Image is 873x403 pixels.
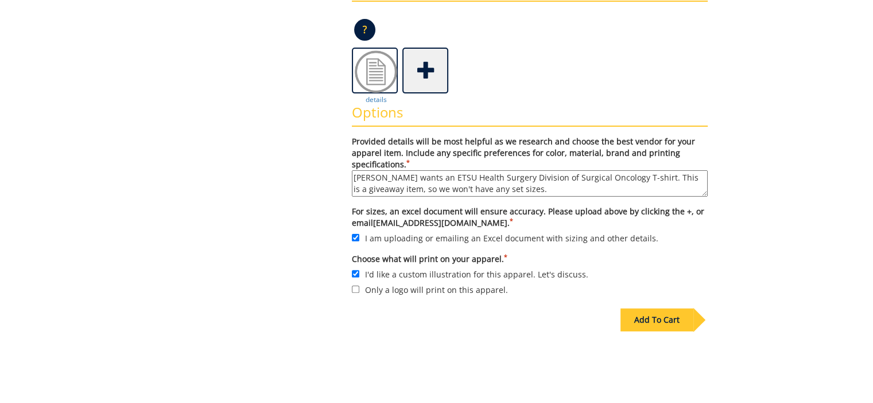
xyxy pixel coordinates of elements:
label: Choose what will print on your apparel. [352,253,708,265]
h3: Options [352,105,708,127]
input: Only a logo will print on this apparel. [352,285,359,293]
div: Add To Cart [620,308,693,331]
input: I am uploading or emailing an Excel document with sizing and other details. [352,234,359,241]
label: I'd like a custom illustration for this apparel. Let's discuss. [352,268,708,280]
textarea: Provided details will be most helpful as we research and choose the best vendor for your apparel ... [352,170,708,197]
label: Only a logo will print on this apparel. [352,283,708,296]
label: For sizes, an excel document will ensure accuracy. Please upload above by clicking the +, or emai... [352,206,708,229]
p: ? [354,19,375,41]
input: I'd like a custom illustration for this apparel. Let's discuss. [352,270,359,277]
label: I am uploading or emailing an Excel document with sizing and other details. [352,232,708,244]
label: Provided details will be most helpful as we research and choose the best vendor for your apparel ... [352,136,708,197]
img: Doc2.png [353,49,399,95]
